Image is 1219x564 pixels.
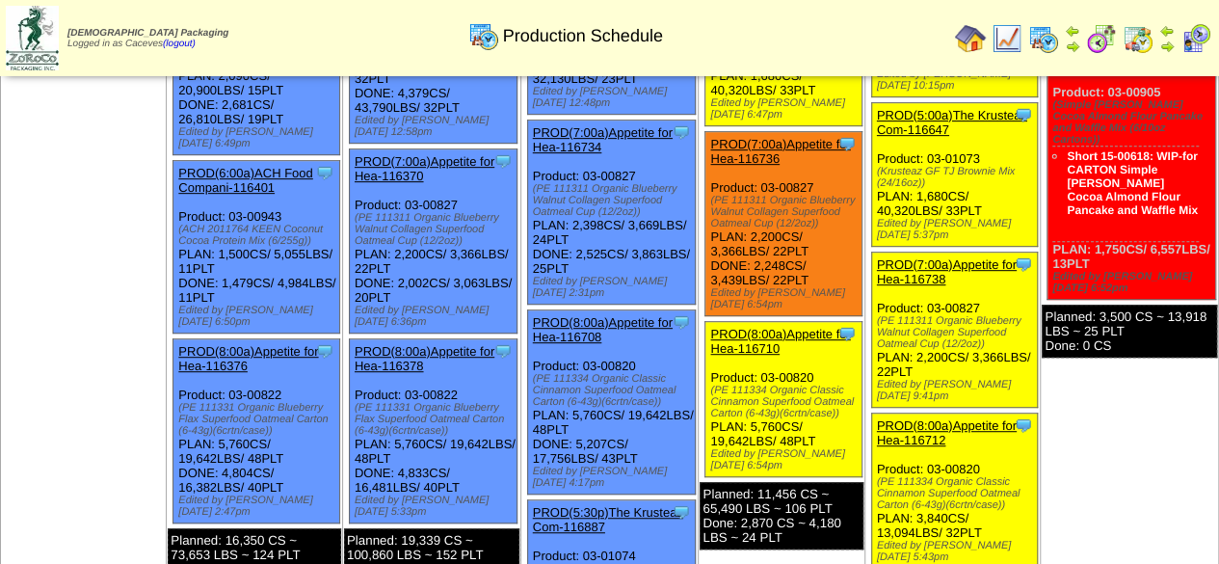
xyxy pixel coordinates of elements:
div: (PE 111331 Organic Blueberry Flax Superfood Oatmeal Carton (6-43g)(6crtn/case)) [355,402,517,437]
a: PROD(8:00a)Appetite for Hea-116378 [355,344,494,373]
a: PROD(8:00a)Appetite for Hea-116710 [710,327,850,356]
a: PROD(7:00a)Appetite for Hea-116736 [710,137,850,166]
a: PROD(5:30p)The Krusteaz Com-116887 [533,505,683,534]
img: home.gif [955,23,986,54]
span: Production Schedule [503,26,663,46]
div: Edited by [PERSON_NAME] [DATE] 6:47pm [710,97,861,121]
div: Edited by [PERSON_NAME] [DATE] 6:52pm [1052,271,1214,294]
img: Tooltip [837,134,857,153]
div: Product: 03-00905 PLAN: 1,750CS / 6,557LBS / 13PLT [1047,37,1215,300]
div: Edited by [PERSON_NAME] [DATE] 9:41pm [877,379,1037,402]
a: PROD(8:00a)Appetite for Hea-116708 [533,315,673,344]
div: Edited by [PERSON_NAME] [DATE] 4:17pm [533,466,695,489]
div: Edited by [PERSON_NAME] [DATE] 12:48pm [533,86,695,109]
a: PROD(7:00a)Appetite for Hea-116734 [533,125,673,154]
div: (PE 111334 Organic Classic Cinnamon Superfood Oatmeal Carton (6-43g)(6crtn/case)) [877,476,1037,511]
div: Product: 03-00822 PLAN: 5,760CS / 19,642LBS / 48PLT DONE: 4,804CS / 16,382LBS / 40PLT [173,339,339,524]
a: (logout) [163,39,196,49]
img: calendarprod.gif [468,20,499,51]
div: Product: 03-00943 PLAN: 1,500CS / 5,055LBS / 11PLT DONE: 1,479CS / 4,984LBS / 11PLT [173,161,339,334]
span: [DEMOGRAPHIC_DATA] Packaging [67,28,228,39]
div: Edited by [PERSON_NAME] [DATE] 6:49pm [178,126,338,149]
div: Product: 03-00820 PLAN: 5,760CS / 19,642LBS / 48PLT [705,322,862,477]
img: Tooltip [493,341,513,361]
div: (PE 111311 Organic Blueberry Walnut Collagen Superfood Oatmeal Cup (12/2oz)) [355,212,517,247]
img: calendarblend.gif [1086,23,1117,54]
div: Product: 03-00827 PLAN: 2,398CS / 3,669LBS / 24PLT DONE: 2,525CS / 3,863LBS / 25PLT [527,121,695,305]
img: Tooltip [493,151,513,171]
div: Edited by [PERSON_NAME] [DATE] 6:54pm [710,287,861,310]
img: arrowleft.gif [1065,23,1080,39]
img: Tooltip [1014,105,1033,124]
div: Edited by [PERSON_NAME] [DATE] 5:33pm [355,495,517,518]
img: arrowleft.gif [1159,23,1175,39]
div: Product: 03-00827 PLAN: 2,200CS / 3,366LBS / 22PLT DONE: 2,002CS / 3,063LBS / 20PLT [349,149,517,334]
img: calendarinout.gif [1123,23,1153,54]
img: Tooltip [315,341,334,361]
a: PROD(6:00a)ACH Food Compani-116401 [178,166,312,195]
div: Edited by [PERSON_NAME] [DATE] 6:54pm [710,448,861,471]
a: PROD(8:00a)Appetite for Hea-116376 [178,344,318,373]
div: Product: 03-01073 PLAN: 1,680CS / 40,320LBS / 33PLT [871,103,1037,247]
img: calendarcustomer.gif [1180,23,1211,54]
span: Logged in as Caceves [67,28,228,49]
a: PROD(8:00a)Appetite for Hea-116712 [877,418,1017,447]
div: (PE 111334 Organic Classic Cinnamon Superfood Oatmeal Carton (6-43g)(6crtn/case)) [533,373,695,408]
img: Tooltip [1014,416,1033,435]
div: Edited by [PERSON_NAME] [DATE] 12:58pm [355,115,517,138]
div: (PE 111311 Organic Blueberry Walnut Collagen Superfood Oatmeal Cup (12/2oz)) [710,195,861,229]
a: PROD(5:00a)The Krusteaz Com-116647 [877,108,1027,137]
div: Planned: 3,500 CS ~ 13,918 LBS ~ 25 PLT Done: 0 CS [1042,305,1217,358]
div: Product: 03-00820 PLAN: 5,760CS / 19,642LBS / 48PLT DONE: 5,207CS / 17,756LBS / 43PLT [527,310,695,495]
a: PROD(7:00a)Appetite for Hea-116370 [355,154,494,183]
img: arrowright.gif [1159,39,1175,54]
div: Edited by [PERSON_NAME] [DATE] 5:37pm [877,218,1037,241]
div: (PE 111311 Organic Blueberry Walnut Collagen Superfood Oatmeal Cup (12/2oz)) [533,183,695,218]
div: Edited by [PERSON_NAME] [DATE] 2:47pm [178,495,338,518]
div: (Krusteaz GF TJ Brownie Mix (24/16oz)) [877,166,1037,189]
div: Product: 03-00822 PLAN: 5,760CS / 19,642LBS / 48PLT DONE: 4,833CS / 16,481LBS / 40PLT [349,339,517,524]
div: Edited by [PERSON_NAME] [DATE] 6:36pm [355,305,517,328]
img: Tooltip [672,502,691,522]
img: Tooltip [672,312,691,332]
div: Product: 03-00827 PLAN: 2,200CS / 3,366LBS / 22PLT [871,253,1037,408]
img: Tooltip [315,163,334,182]
img: line_graph.gif [992,23,1022,54]
div: (PE 111311 Organic Blueberry Walnut Collagen Superfood Oatmeal Cup (12/2oz)) [877,315,1037,350]
div: Planned: 11,456 CS ~ 65,490 LBS ~ 106 PLT Done: 2,870 CS ~ 4,180 LBS ~ 24 PLT [700,482,862,550]
a: PROD(7:00a)Appetite for Hea-116738 [877,257,1017,286]
div: Edited by [PERSON_NAME] [DATE] 2:31pm [533,276,695,299]
a: Short 15-00618: WIP-for CARTON Simple [PERSON_NAME] Cocoa Almond Flour Pancake and Waffle Mix [1067,149,1198,217]
img: Tooltip [672,122,691,142]
img: calendarprod.gif [1028,23,1059,54]
img: zoroco-logo-small.webp [6,6,59,70]
div: (PE 111331 Organic Blueberry Flax Superfood Oatmeal Carton (6-43g)(6crtn/case)) [178,402,338,437]
div: Edited by [PERSON_NAME] [DATE] 5:43pm [877,540,1037,563]
div: Product: 03-00827 PLAN: 2,200CS / 3,366LBS / 22PLT DONE: 2,248CS / 3,439LBS / 22PLT [705,132,862,316]
div: (PE 111334 Organic Classic Cinnamon Superfood Oatmeal Carton (6-43g)(6crtn/case)) [710,385,861,419]
img: Tooltip [1014,255,1033,274]
img: arrowright.gif [1065,39,1080,54]
img: Tooltip [837,324,857,343]
div: (ACH 2011764 KEEN Coconut Cocoa Protein Mix (6/255g)) [178,224,338,247]
div: (Simple [PERSON_NAME] Cocoa Almond Flour Pancake and Waffle Mix (6/10oz Cartons)) [1052,99,1214,146]
div: Edited by [PERSON_NAME] [DATE] 6:50pm [178,305,338,328]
